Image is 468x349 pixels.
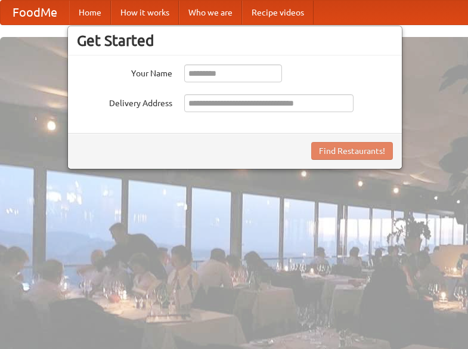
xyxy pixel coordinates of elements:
[242,1,314,24] a: Recipe videos
[179,1,242,24] a: Who we are
[77,32,393,50] h3: Get Started
[111,1,179,24] a: How it works
[77,94,172,109] label: Delivery Address
[69,1,111,24] a: Home
[311,142,393,160] button: Find Restaurants!
[1,1,69,24] a: FoodMe
[77,64,172,79] label: Your Name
